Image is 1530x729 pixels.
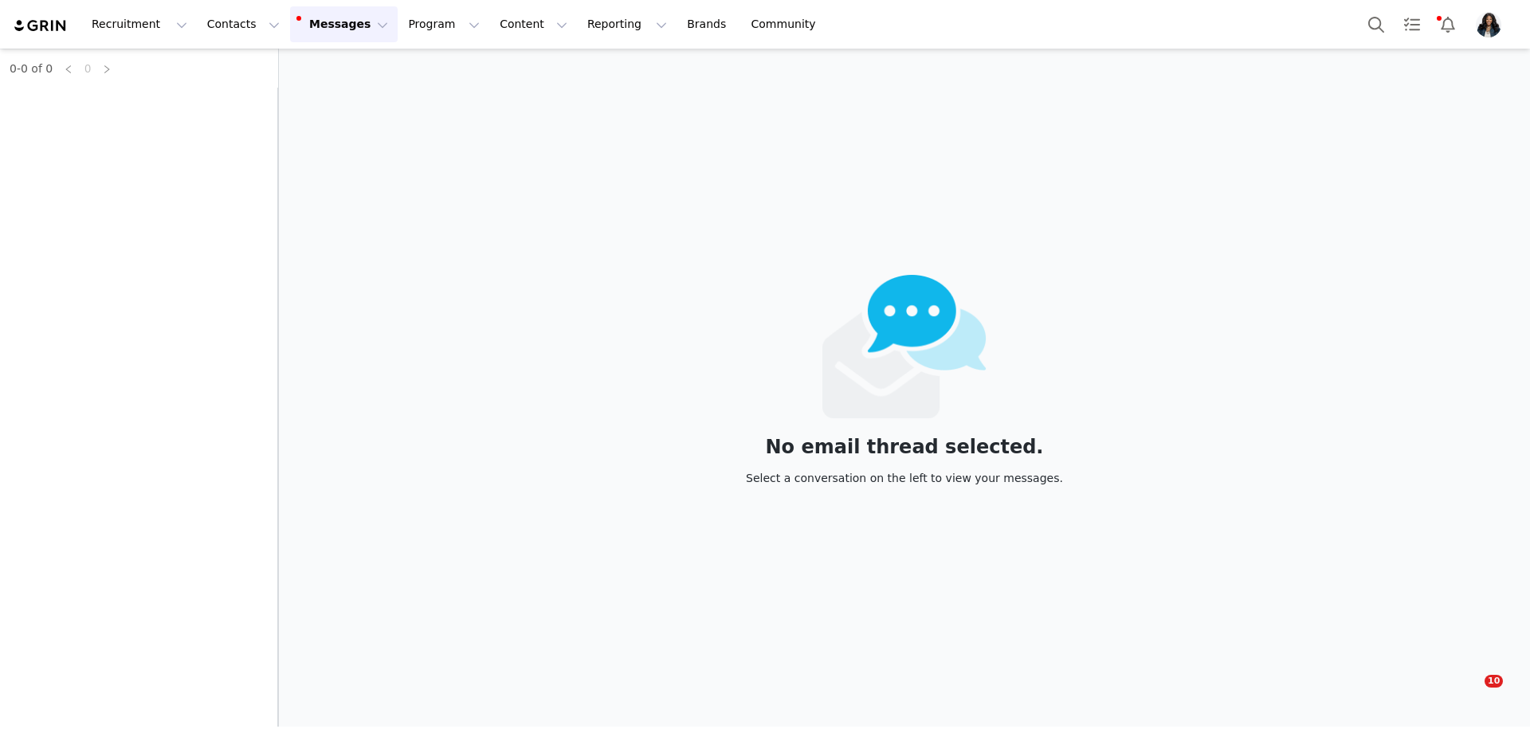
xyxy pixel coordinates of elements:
[290,6,398,42] button: Messages
[79,60,96,77] a: 0
[398,6,489,42] button: Program
[746,469,1063,487] div: Select a conversation on the left to view your messages.
[59,59,78,78] li: Previous Page
[490,6,577,42] button: Content
[10,59,53,78] li: 0-0 of 0
[1452,675,1490,713] iframe: Intercom live chat
[746,438,1063,456] div: No email thread selected.
[102,65,112,74] i: icon: right
[13,18,69,33] img: grin logo
[82,6,197,42] button: Recruitment
[1466,12,1517,37] button: Profile
[64,65,73,74] i: icon: left
[1485,675,1503,688] span: 10
[97,59,116,78] li: Next Page
[742,6,833,42] a: Community
[578,6,677,42] button: Reporting
[78,59,97,78] li: 0
[1430,6,1465,42] button: Notifications
[198,6,289,42] button: Contacts
[677,6,740,42] a: Brands
[822,275,987,418] img: emails-empty2x.png
[1359,6,1394,42] button: Search
[1395,6,1430,42] a: Tasks
[1476,12,1501,37] img: 50014deb-50cc-463a-866e-1dfcd7f1078d.jpg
